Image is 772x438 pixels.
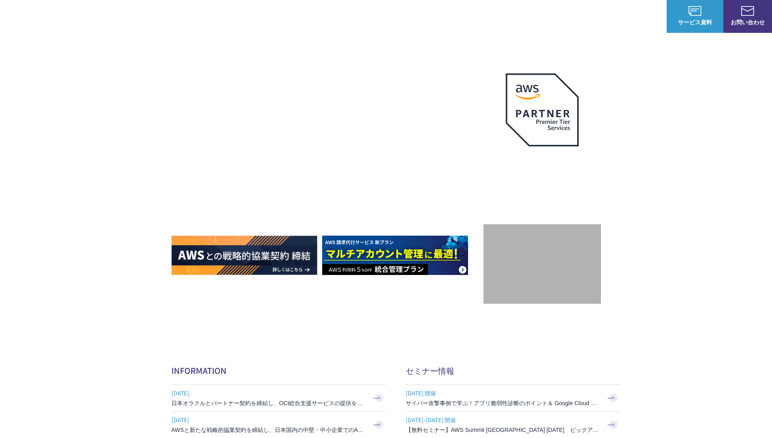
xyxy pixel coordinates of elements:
[406,387,600,399] span: [DATE] 開催
[636,12,659,21] a: ログイン
[12,6,152,26] a: AWS総合支援サービス C-Chorus NHN テコラスAWS総合支援サービス
[171,399,366,407] h3: 日本オラクルとパートナー契約を締結し、OCI総合支援サービスの提供を開始
[723,18,772,26] span: お問い合わせ
[171,133,483,211] h1: AWS ジャーニーの 成功を実現
[406,399,600,407] h3: サイバー攻撃事例で学ぶ！アプリ脆弱性診断のポイント＆ Google Cloud セキュリティ対策
[322,236,468,275] img: AWS請求代行サービス 統合管理プラン
[689,6,701,16] img: AWS総合支援サービス C-Chorus サービス資料
[589,12,620,21] p: ナレッジ
[171,414,366,426] span: [DATE]
[406,414,600,426] span: [DATE]-[DATE] 開催
[667,18,723,26] span: サービス資料
[469,12,534,21] p: 業種別ソリューション
[496,156,588,187] p: 最上位プレミアティア サービスパートナー
[406,412,620,438] a: [DATE]-[DATE] 開催 【無料セミナー】AWS Summit [GEOGRAPHIC_DATA] [DATE] ピックアップセッション
[171,385,386,411] a: [DATE] 日本オラクルとパートナー契約を締結し、OCI総合支援サービスの提供を開始
[500,236,585,296] img: 契約件数
[506,73,579,146] img: AWSプレミアティアサービスパートナー
[171,412,386,438] a: [DATE] AWSと新たな戦略的協業契約を締結し、日本国内の中堅・中小企業でのAWS活用を加速
[741,6,754,16] img: お問い合わせ
[406,365,620,376] h2: セミナー情報
[386,12,406,21] p: 強み
[422,12,453,21] p: サービス
[93,8,152,25] span: NHN テコラス AWS総合支援サービス
[171,236,317,275] img: AWSとの戦略的協業契約 締結
[171,365,386,376] h2: INFORMATION
[406,385,620,411] a: [DATE] 開催 サイバー攻撃事例で学ぶ！アプリ脆弱性診断のポイント＆ Google Cloud セキュリティ対策
[406,426,600,434] h3: 【無料セミナー】AWS Summit [GEOGRAPHIC_DATA] [DATE] ピックアップセッション
[171,426,366,434] h3: AWSと新たな戦略的協業契約を締結し、日本国内の中堅・中小企業でのAWS活用を加速
[171,90,483,125] p: AWSの導入からコスト削減、 構成・運用の最適化からデータ活用まで 規模や業種業態を問わない マネージドサービスで
[171,387,366,399] span: [DATE]
[550,12,573,21] a: 導入事例
[533,156,551,168] em: AWS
